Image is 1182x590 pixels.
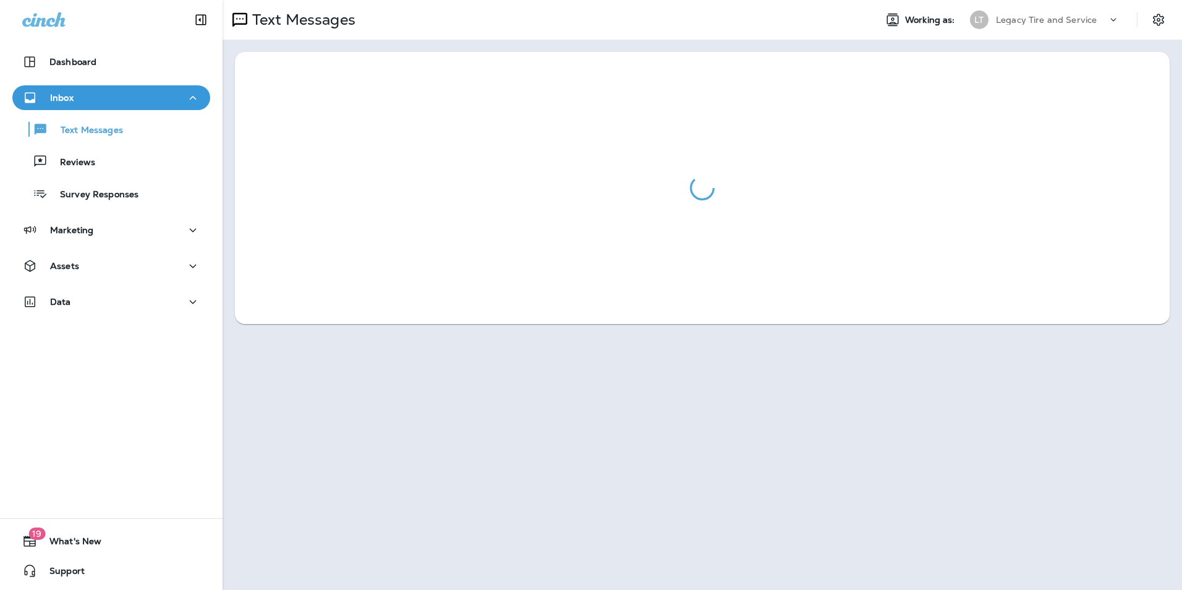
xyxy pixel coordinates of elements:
[12,289,210,314] button: Data
[184,7,218,32] button: Collapse Sidebar
[12,558,210,583] button: Support
[12,116,210,142] button: Text Messages
[48,189,138,201] p: Survey Responses
[12,529,210,554] button: 19What's New
[37,566,85,581] span: Support
[37,536,101,551] span: What's New
[49,57,96,67] p: Dashboard
[1147,9,1170,31] button: Settings
[247,11,355,29] p: Text Messages
[996,15,1097,25] p: Legacy Tire and Service
[12,85,210,110] button: Inbox
[12,148,210,174] button: Reviews
[28,528,45,540] span: 19
[50,93,74,103] p: Inbox
[12,181,210,207] button: Survey Responses
[12,254,210,278] button: Assets
[970,11,989,29] div: LT
[50,261,79,271] p: Assets
[12,49,210,74] button: Dashboard
[48,125,123,137] p: Text Messages
[50,225,93,235] p: Marketing
[905,15,958,25] span: Working as:
[50,297,71,307] p: Data
[48,157,95,169] p: Reviews
[12,218,210,242] button: Marketing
